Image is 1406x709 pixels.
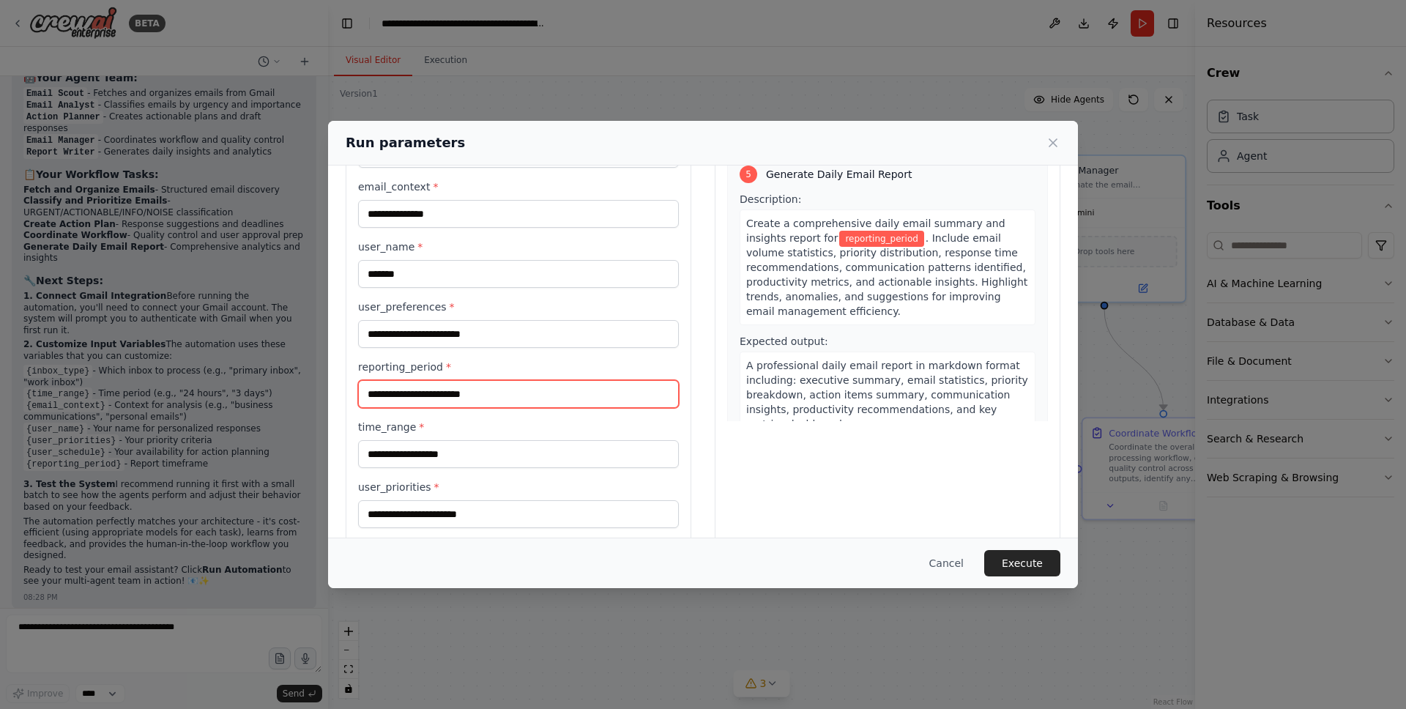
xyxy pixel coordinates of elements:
label: time_range [358,420,679,434]
span: Expected output: [740,335,828,347]
button: Cancel [918,550,975,576]
span: Description: [740,193,801,205]
label: user_preferences [358,300,679,314]
button: Execute [984,550,1060,576]
span: Generate Daily Email Report [766,167,912,182]
label: email_context [358,179,679,194]
label: user_priorities [358,480,679,494]
span: Create a comprehensive daily email summary and insights report for [746,218,1005,244]
span: A professional daily email report in markdown format including: executive summary, email statisti... [746,360,1028,430]
span: . Include email volume statistics, priority distribution, response time recommendations, communic... [746,232,1027,317]
span: Variable: reporting_period [839,231,923,247]
label: reporting_period [358,360,679,374]
div: 5 [740,166,757,183]
h2: Run parameters [346,133,465,153]
label: user_name [358,240,679,254]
